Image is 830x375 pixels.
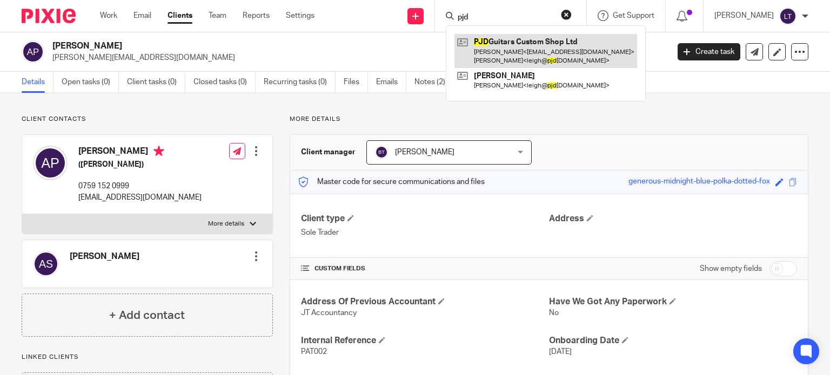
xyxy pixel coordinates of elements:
[561,9,572,20] button: Clear
[301,264,549,273] h4: CUSTOM FIELDS
[549,335,797,346] h4: Onboarding Date
[33,251,59,277] img: svg%3E
[290,115,808,124] p: More details
[22,115,273,124] p: Client contacts
[22,40,44,63] img: svg%3E
[209,10,226,21] a: Team
[549,296,797,308] h4: Have We Got Any Paperwork
[52,40,540,52] h2: [PERSON_NAME]
[208,220,244,228] p: More details
[301,348,327,356] span: PAT002
[298,176,485,187] p: Master code for secure communications and files
[376,72,406,93] a: Emails
[62,72,119,93] a: Open tasks (0)
[395,148,454,156] span: [PERSON_NAME]
[52,52,661,63] p: [PERSON_NAME][EMAIL_ADDRESS][DOMAIN_NAME]
[153,146,164,156] i: Primary
[78,146,202,159] h4: [PERSON_NAME]
[33,146,68,180] img: svg%3E
[22,72,53,93] a: Details
[678,43,740,60] a: Create task
[549,348,572,356] span: [DATE]
[301,309,357,317] span: JT Accountancy
[301,147,356,158] h3: Client manager
[78,181,202,192] p: 0759 152 0999
[714,10,774,21] p: [PERSON_NAME]
[301,213,549,224] h4: Client type
[700,263,762,274] label: Show empty fields
[168,10,192,21] a: Clients
[549,213,797,224] h4: Address
[286,10,314,21] a: Settings
[100,10,117,21] a: Work
[193,72,256,93] a: Closed tasks (0)
[78,159,202,170] h5: ([PERSON_NAME])
[375,146,388,159] img: svg%3E
[549,309,559,317] span: No
[243,10,270,21] a: Reports
[301,227,549,238] p: Sole Trader
[109,307,185,324] h4: + Add contact
[22,9,76,23] img: Pixie
[344,72,368,93] a: Files
[133,10,151,21] a: Email
[628,176,770,188] div: generous-midnight-blue-polka-dotted-fox
[301,335,549,346] h4: Internal Reference
[301,296,549,308] h4: Address Of Previous Accountant
[457,13,554,23] input: Search
[779,8,796,25] img: svg%3E
[78,192,202,203] p: [EMAIL_ADDRESS][DOMAIN_NAME]
[127,72,185,93] a: Client tasks (0)
[613,12,654,19] span: Get Support
[264,72,336,93] a: Recurring tasks (0)
[22,353,273,362] p: Linked clients
[70,251,139,262] h4: [PERSON_NAME]
[414,72,454,93] a: Notes (2)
